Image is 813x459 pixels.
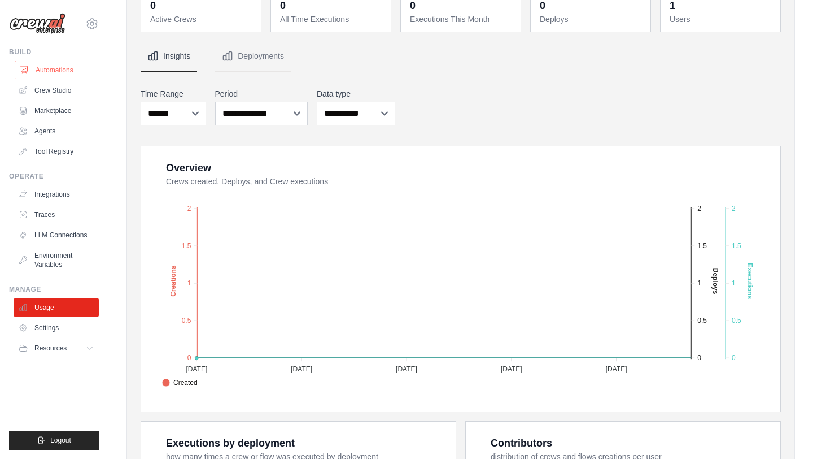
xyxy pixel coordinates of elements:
span: Created [162,378,198,388]
tspan: 1.5 [182,242,191,250]
dt: Deploys [540,14,644,25]
a: Automations [15,61,100,79]
tspan: 1 [732,279,736,287]
tspan: 2 [732,205,736,213]
div: Build [9,47,99,57]
span: Resources [34,344,67,353]
tspan: 1.5 [697,242,707,250]
div: Operate [9,172,99,181]
tspan: [DATE] [606,365,627,373]
a: Usage [14,298,99,317]
button: Deployments [215,41,291,72]
tspan: 1.5 [732,242,741,250]
text: Deploys [711,268,719,295]
img: Logo [9,13,65,34]
div: Overview [166,160,211,176]
div: Executions by deployment [166,435,295,451]
a: Integrations [14,185,99,203]
tspan: 0 [732,354,736,362]
tspan: [DATE] [186,365,207,373]
tspan: 1 [187,279,191,287]
label: Time Range [141,88,206,99]
a: Traces [14,206,99,224]
div: Contributors [491,435,552,451]
text: Executions [746,263,754,299]
tspan: 0.5 [732,317,741,324]
label: Data type [317,88,395,99]
tspan: 0.5 [697,317,707,324]
dt: All Time Executions [280,14,384,25]
tspan: 0.5 [182,317,191,324]
nav: Tabs [141,41,781,72]
label: Period [215,88,308,99]
a: LLM Connections [14,226,99,244]
button: Insights [141,41,197,72]
tspan: [DATE] [291,365,312,373]
a: Environment Variables [14,246,99,274]
tspan: 0 [187,354,191,362]
dt: Executions This Month [410,14,514,25]
tspan: 2 [187,205,191,213]
button: Resources [14,339,99,357]
tspan: [DATE] [396,365,417,373]
dt: Active Crews [150,14,254,25]
text: Creations [169,265,177,297]
button: Logout [9,431,99,450]
dt: Crews created, Deploys, and Crew executions [166,176,767,187]
a: Agents [14,122,99,140]
tspan: 2 [697,205,701,213]
dt: Users [670,14,773,25]
a: Settings [14,319,99,337]
a: Crew Studio [14,81,99,99]
a: Marketplace [14,102,99,120]
span: Logout [50,436,71,445]
div: Manage [9,285,99,294]
tspan: [DATE] [501,365,522,373]
tspan: 0 [697,354,701,362]
tspan: 1 [697,279,701,287]
a: Tool Registry [14,142,99,161]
